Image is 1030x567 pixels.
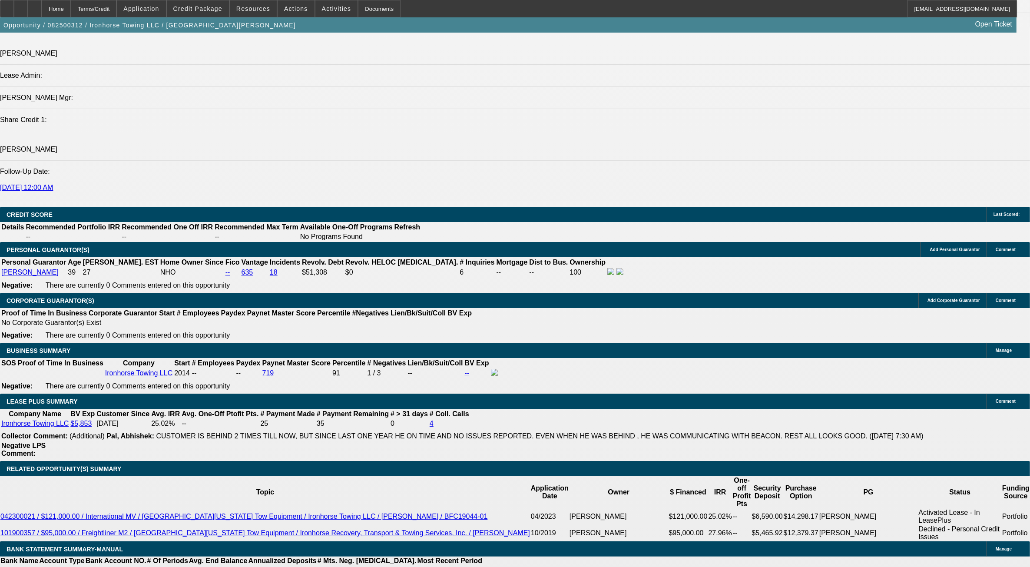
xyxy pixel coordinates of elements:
b: Lien/Bk/Suit/Coll [407,359,463,367]
a: -- [225,269,230,276]
td: $6,590.00 [752,508,783,525]
th: Owner [569,476,669,508]
b: Fico [225,259,240,266]
span: Manage [996,348,1012,353]
th: IRR [708,476,732,508]
b: Ownership [570,259,606,266]
b: Revolv. HELOC [MEDICAL_DATA]. [345,259,458,266]
td: 100 [569,268,606,277]
b: # > 31 days [391,410,428,418]
b: Pal, Abhishek: [106,432,154,440]
span: Comment [996,399,1016,404]
th: Recommended Max Term [214,223,299,232]
th: Refresh [394,223,421,232]
a: 101900357 / $95,000.00 / Freightliner M2 / [GEOGRAPHIC_DATA][US_STATE] Tow Equipment / Ironhorse ... [0,529,530,537]
b: Customer Since [96,410,149,418]
img: linkedin-icon.png [616,268,623,275]
td: $95,000.00 [669,525,708,541]
td: 27 [83,268,159,277]
a: 18 [270,269,278,276]
span: CORPORATE GUARANTOR(S) [7,297,94,304]
th: PG [819,476,918,508]
th: Avg. End Balance [189,557,248,565]
td: 10/2019 [530,525,569,541]
td: $12,379.37 [783,525,819,541]
th: Proof of Time In Business [17,359,104,368]
td: NHO [160,268,224,277]
span: Comment [996,247,1016,252]
span: Actions [284,5,308,12]
td: 2014 [174,368,190,378]
b: Paydex [221,309,245,317]
span: BUSINESS SUMMARY [7,347,70,354]
th: Annualized Deposits [248,557,317,565]
b: Paydex [236,359,261,367]
span: Opportunity / 082500312 / Ironhorse Towing LLC / [GEOGRAPHIC_DATA][PERSON_NAME] [3,22,296,29]
td: -- [496,268,528,277]
td: 25.02% [151,419,180,428]
button: Actions [278,0,315,17]
td: [PERSON_NAME] [819,525,918,541]
th: Status [918,476,1001,508]
a: Open Ticket [972,17,1016,32]
span: Application [123,5,159,12]
b: # Payment Remaining [317,410,389,418]
b: Personal Guarantor [1,259,66,266]
b: Vantage [242,259,268,266]
td: -- [732,508,752,525]
b: Percentile [317,309,350,317]
span: Comment [996,298,1016,303]
b: Start [174,359,190,367]
th: Purchase Option [783,476,819,508]
td: No Corporate Guarantor(s) Exist [1,318,476,327]
th: # Mts. Neg. [MEDICAL_DATA]. [317,557,417,565]
b: Avg. One-Off Ptofit Pts. [182,410,258,418]
b: # Employees [192,359,235,367]
b: Age [68,259,81,266]
th: Application Date [530,476,569,508]
button: Activities [315,0,358,17]
td: 25 [260,419,315,428]
a: 635 [242,269,253,276]
td: Portfolio [1002,525,1030,541]
b: Home Owner Since [160,259,224,266]
td: Portfolio [1002,508,1030,525]
td: -- [25,232,120,241]
td: 27.96% [708,525,732,541]
a: 4 [430,420,434,427]
a: Ironhorse Towing LLC [105,369,172,377]
th: Recommended One Off IRR [121,223,213,232]
span: Resources [236,5,270,12]
b: Dist to Bus. [530,259,568,266]
td: [DATE] [96,419,150,428]
b: Start [159,309,175,317]
th: $ Financed [669,476,708,508]
td: $0 [345,268,459,277]
b: Percentile [332,359,365,367]
b: #Negatives [352,309,389,317]
b: Paynet Master Score [247,309,315,317]
th: Security Deposit [752,476,783,508]
button: Application [117,0,166,17]
b: Negative: [1,382,33,390]
span: PERSONAL GUARANTOR(S) [7,246,89,253]
b: # Negatives [367,359,406,367]
b: Paynet Master Score [262,359,331,367]
td: Declined - Personal Credit Issues [918,525,1001,541]
td: -- [236,368,261,378]
th: Recommended Portfolio IRR [25,223,120,232]
b: Corporate Guarantor [89,309,157,317]
td: [PERSON_NAME] [569,525,669,541]
td: $14,298.17 [783,508,819,525]
td: -- [529,268,569,277]
span: (Additional) [70,432,105,440]
button: Credit Package [167,0,229,17]
a: [PERSON_NAME] [1,269,59,276]
span: Add Corporate Guarantor [927,298,980,303]
a: 719 [262,369,274,377]
b: Incidents [270,259,300,266]
td: [PERSON_NAME] [569,508,669,525]
b: Lien/Bk/Suit/Coll [391,309,446,317]
th: Funding Source [1002,476,1030,508]
td: 35 [316,419,389,428]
